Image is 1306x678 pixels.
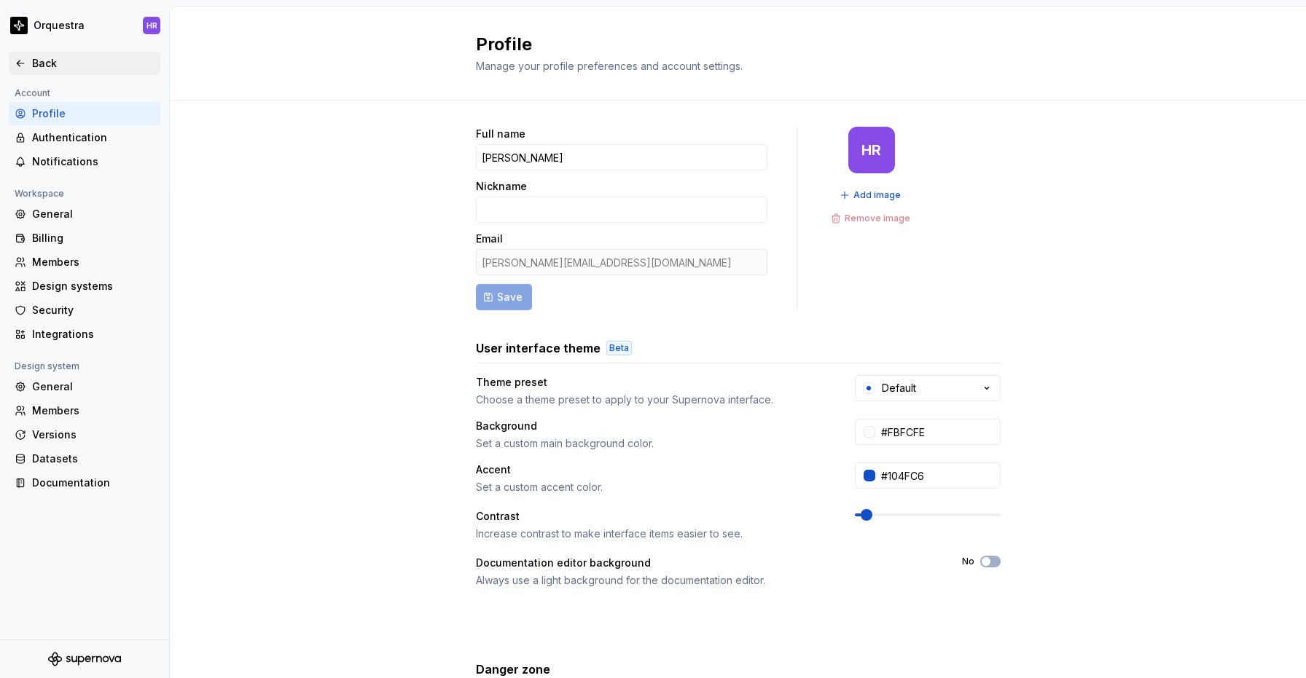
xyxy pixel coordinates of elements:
div: Workspace [9,185,70,202]
span: Add image [853,189,901,201]
div: Datasets [32,452,155,466]
button: OrquestraHR [3,9,166,42]
a: Profile [9,102,160,125]
a: Security [9,299,160,322]
div: Always use a light background for the documentation editor. [476,573,936,588]
label: Nickname [476,179,527,194]
a: Authentication [9,126,160,149]
div: Authentication [32,130,155,145]
img: 2d16a307-6340-4442-b48d-ad77c5bc40e7.png [10,17,28,34]
svg: Supernova Logo [48,652,121,666]
h3: Danger zone [476,661,550,678]
div: Theme preset [476,375,829,390]
div: Members [32,403,155,418]
a: Billing [9,226,160,250]
div: Set a custom accent color. [476,480,829,494]
a: Integrations [9,323,160,346]
div: Versions [32,427,155,442]
label: Email [476,232,503,246]
div: General [32,379,155,394]
div: Default [882,381,916,395]
div: Contrast [476,509,829,524]
div: HR [146,20,157,31]
div: Orquestra [34,18,85,33]
h3: User interface theme [476,339,601,357]
div: Security [32,303,155,318]
div: Set a custom main background color. [476,436,829,451]
a: Datasets [9,447,160,470]
a: Documentation [9,471,160,494]
div: Background [476,419,829,433]
div: Design system [9,358,85,375]
input: #104FC6 [875,462,1001,489]
div: Increase contrast to make interface items easier to see. [476,527,829,541]
div: Profile [32,106,155,121]
div: Members [32,255,155,269]
a: General [9,202,160,226]
div: Back [32,56,155,71]
h2: Profile [476,33,983,56]
div: Design systems [32,279,155,293]
div: General [32,207,155,221]
div: Beta [606,341,632,355]
div: Billing [32,231,155,245]
a: Versions [9,423,160,446]
div: Accent [476,462,829,477]
a: General [9,375,160,398]
div: Integrations [32,327,155,342]
div: Account [9,84,56,102]
a: Members [9,251,160,274]
a: Design systems [9,275,160,298]
input: #FFFFFF [875,419,1001,445]
button: Add image [835,185,907,205]
div: Notifications [32,154,155,169]
a: Back [9,52,160,75]
button: Default [855,375,1001,401]
div: Choose a theme preset to apply to your Supernova interface. [476,393,829,407]
div: HR [861,144,881,156]
div: Documentation editor background [476,556,936,570]
a: Notifications [9,150,160,173]
label: No [962,556,974,567]
label: Full name [476,127,525,141]
span: Manage your profile preferences and account settings. [476,60,743,72]
div: Documentation [32,476,155,490]
a: Members [9,399,160,422]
